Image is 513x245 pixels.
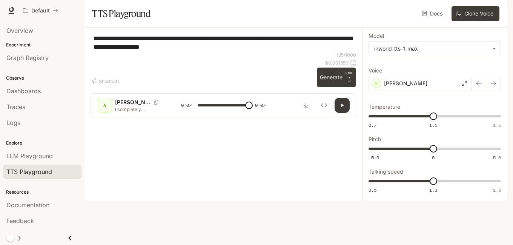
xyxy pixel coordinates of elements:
button: Clone Voice [452,6,499,21]
p: Default [31,8,50,14]
span: 1.5 [493,122,501,128]
button: Shortcuts [91,75,123,87]
p: CTRL + [346,71,353,80]
p: Model [369,33,384,39]
div: inworld-tts-1-max [374,45,488,52]
span: 1.0 [429,187,437,193]
span: 5.0 [493,154,501,161]
a: Docs [420,6,445,21]
p: ⏎ [346,71,353,84]
p: 135 / 1000 [336,52,356,58]
button: Copy Voice ID [151,100,161,105]
p: Pitch [369,137,381,142]
p: I completely understand your frustration with this situation. Let me look into your account detai... [115,106,163,112]
button: Download audio [298,98,313,113]
button: Inspect [316,98,332,113]
span: 1.1 [429,122,437,128]
p: Voice [369,68,382,73]
p: [PERSON_NAME] [384,80,427,87]
span: 0.5 [369,187,376,193]
h1: TTS Playground [92,6,151,21]
div: inworld-tts-1-max [369,42,501,56]
span: 1.5 [493,187,501,193]
p: [PERSON_NAME] [115,99,151,106]
span: 0:07 [181,102,192,109]
button: GenerateCTRL +⏎ [317,68,356,87]
p: Talking speed [369,169,403,174]
div: A [98,99,111,111]
button: All workspaces [20,3,61,18]
span: -5.0 [369,154,379,161]
p: $ 0.001350 [325,60,349,66]
span: 0 [432,154,435,161]
span: 0.7 [369,122,376,128]
p: Temperature [369,104,400,109]
span: 0:07 [255,102,266,109]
